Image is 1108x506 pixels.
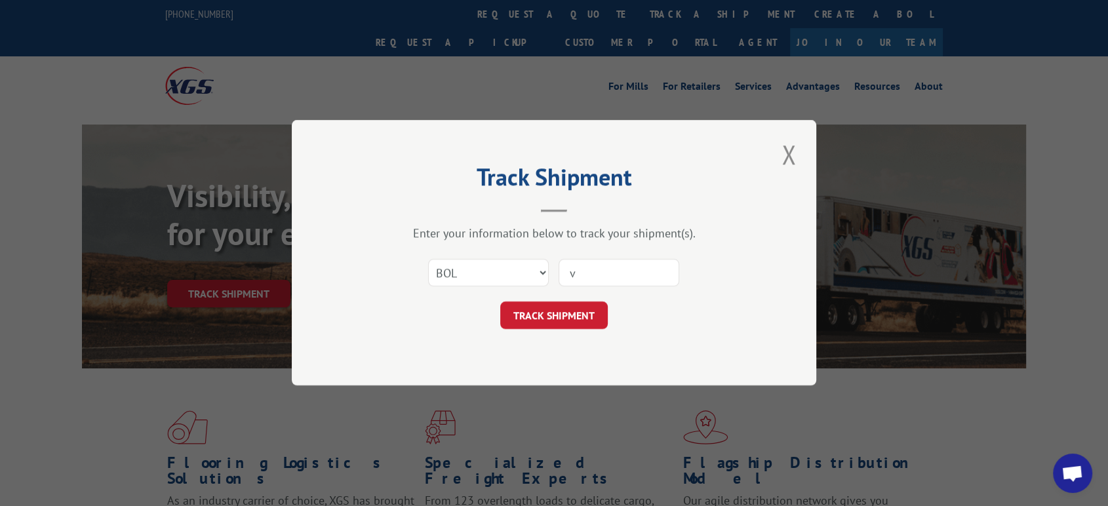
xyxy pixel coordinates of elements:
button: TRACK SHIPMENT [500,302,608,330]
button: Close modal [778,136,800,172]
div: Enter your information below to track your shipment(s). [357,226,751,241]
h2: Track Shipment [357,168,751,193]
input: Number(s) [559,260,679,287]
a: Open chat [1053,454,1092,493]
